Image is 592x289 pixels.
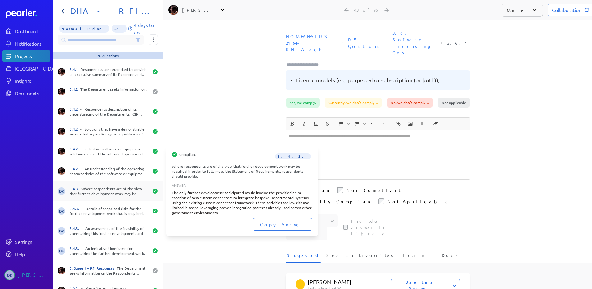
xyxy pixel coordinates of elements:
div: No, we don't comply… [387,98,433,108]
img: Ryan Baird [58,108,65,115]
div: [GEOGRAPHIC_DATA] [15,65,61,71]
div: Where respondents are of the view that further development work may be required in order to fully... [70,186,149,196]
pre: - Licence models (e.g. perpetual or subscription (or both)); [291,75,439,85]
a: Dashboard [6,9,50,18]
span: Dan Kilgallon [58,187,65,195]
span: ANSWER [172,183,186,187]
span: Compliant [179,152,196,160]
div: - An assessment of the feasibility of undertaking this further development; and [70,226,149,236]
div: - An understanding of the operating characteristics of the software or equipment solution. [70,166,149,176]
span: Suggested [287,252,320,262]
a: Insights [2,75,50,86]
a: DK[PERSON_NAME] [2,267,50,283]
a: Notifications [2,38,50,49]
span: 57% of Questions Completed [112,25,127,33]
div: [PERSON_NAME] [182,7,213,13]
div: Help [15,251,50,257]
label: This checkbox controls whether your answer will be included in the Answer Library for future use [351,218,404,236]
p: 4 days to go [134,21,158,36]
div: [PERSON_NAME] [17,270,48,280]
span: Italic [298,118,310,129]
span: 3.4.1 [70,67,80,72]
span: Decrease Indent [379,118,391,129]
span: 3.4.2 [70,107,80,112]
span: Dan Kilgallon [58,247,65,255]
img: Ryan Baird [58,68,65,76]
img: Ryan Baird [58,267,65,274]
button: Insert Ordered List [352,118,362,129]
span: Dan Kilgallon [58,227,65,235]
div: 43 of 76 [354,7,380,13]
span: Docs [442,252,460,262]
input: Type here to add tags [286,62,324,68]
div: - Indicative software or equipment solutions to meet the intended operational requirements; [70,146,149,156]
span: Learn [403,252,425,262]
img: Ryan Baird [58,167,65,175]
span: Insert Unordered List [335,118,351,129]
div: Projects [15,53,50,59]
span: 3.4.3. [70,226,81,231]
label: Partially Compliant [295,198,373,204]
div: - Respondents description of its understanding of the Departments FOIP Solution and outcomes; [70,107,149,117]
span: Priority [59,25,109,33]
button: Insert table [417,118,427,129]
span: Copy Answer [260,221,305,227]
div: - An indicative timeframe for undertaking the further development work. [70,246,149,256]
span: 3.4.3. [70,186,81,191]
span: 3.4.2 [70,146,80,151]
p: More [507,7,525,13]
a: Help [2,249,50,260]
button: Underline [310,118,321,129]
span: 3.4.2 [70,87,80,92]
span: 3.4.3. [70,246,81,251]
a: Projects [2,50,50,62]
label: Not Applicable [388,198,450,204]
div: The only further development anticipated would involve the provisioning or creation of new custom... [172,190,312,215]
div: 76 questions [97,53,119,58]
span: Dan Kilgallon [4,270,15,280]
div: Notifications [15,40,50,47]
a: Documents [2,88,50,99]
div: Respondents are requested to provide an executive summary of its Response and proposed solution t... [70,67,149,77]
button: Bold [287,118,297,129]
div: The Department seeks information on the Respondents capabilities in relation to the provision of ... [70,266,149,276]
p: [PERSON_NAME] [308,278,400,286]
h1: DHA - RFI FOIP CMS Solution Information [68,6,153,16]
img: Ryan Baird [58,88,65,95]
a: [GEOGRAPHIC_DATA] [2,63,50,74]
span: Section: 3.6. Software Licensing Considerations [390,27,439,58]
span: Document: HOMEAFFAIRS-2194-RFI_Attachment 3_RFI Response Template_RFI Response and Solution Infor... [283,31,340,55]
button: Clear Formatting [430,118,441,129]
button: Insert Image [405,118,415,129]
span: Dan Kilgallon [58,207,65,215]
img: Ryan Baird [58,148,65,155]
button: Insert Unordered List [336,118,346,129]
span: Favourites [359,252,395,262]
div: Dashboard [15,28,50,34]
div: Not applicable [438,98,470,108]
button: Italic [299,118,309,129]
img: Ryan Baird [168,5,178,15]
span: Reference Number: 3.6.1 [445,37,472,49]
span: 3.4.3. [70,206,81,211]
div: Documents [15,90,50,96]
a: Dashboard [2,25,50,37]
span: 3. Stage 1 – RFI Responses [70,266,117,271]
span: Sheet: RFI Questions [346,34,384,52]
button: Strike through [322,118,333,129]
span: Insert Ordered List [351,118,367,129]
button: Insert link [393,118,404,129]
button: Copy Answer [253,218,312,231]
label: Non Compliant [346,187,401,193]
div: The Department seeks information on: [70,87,149,97]
button: Increase Indent [368,118,379,129]
span: Search [326,252,353,262]
span: 3.4.2 [70,126,80,131]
